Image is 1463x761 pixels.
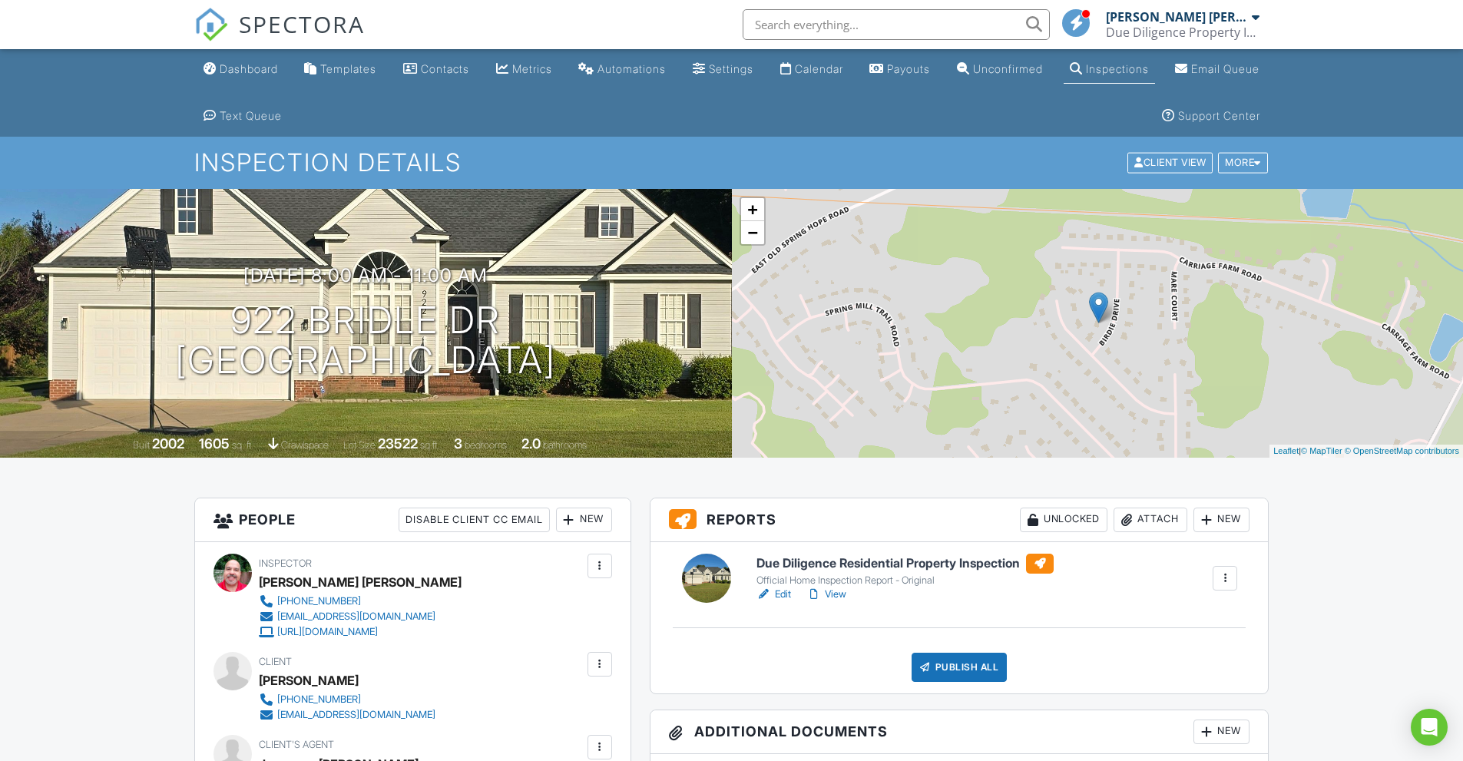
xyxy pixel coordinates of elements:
[1127,153,1213,174] div: Client View
[756,554,1054,574] h6: Due Diligence Residential Property Inspection
[1156,102,1266,131] a: Support Center
[243,265,488,286] h3: [DATE] 8:00 am - 11:00 am
[259,669,359,692] div: [PERSON_NAME]
[1178,109,1260,122] div: Support Center
[175,300,556,382] h1: 922 Bridle Dr [GEOGRAPHIC_DATA]
[1193,720,1250,744] div: New
[399,508,550,532] div: Disable Client CC Email
[133,439,150,451] span: Built
[1169,55,1266,84] a: Email Queue
[1411,709,1448,746] div: Open Intercom Messenger
[1269,445,1463,458] div: |
[259,692,435,707] a: [PHONE_NUMBER]
[232,439,253,451] span: sq. ft.
[320,62,376,75] div: Templates
[1345,446,1459,455] a: © OpenStreetMap contributors
[259,571,462,594] div: [PERSON_NAME] [PERSON_NAME]
[277,610,435,623] div: [EMAIL_ADDRESS][DOMAIN_NAME]
[774,55,849,84] a: Calendar
[277,626,378,638] div: [URL][DOMAIN_NAME]
[194,8,228,41] img: The Best Home Inspection Software - Spectora
[650,498,1269,542] h3: Reports
[709,62,753,75] div: Settings
[687,55,760,84] a: Settings
[887,62,930,75] div: Payouts
[1273,446,1299,455] a: Leaflet
[343,439,376,451] span: Lot Size
[378,435,418,452] div: 23522
[397,55,475,84] a: Contacts
[152,435,184,452] div: 2002
[490,55,558,84] a: Metrics
[1106,9,1248,25] div: [PERSON_NAME] [PERSON_NAME]
[572,55,672,84] a: Automations (Basic)
[973,62,1043,75] div: Unconfirmed
[194,21,365,53] a: SPECTORA
[298,55,382,84] a: Templates
[756,574,1054,587] div: Official Home Inspection Report - Original
[1301,446,1342,455] a: © MapTiler
[1191,62,1259,75] div: Email Queue
[277,693,361,706] div: [PHONE_NUMBER]
[756,554,1054,587] a: Due Diligence Residential Property Inspection Official Home Inspection Report - Original
[465,439,507,451] span: bedrooms
[194,149,1269,176] h1: Inspection Details
[863,55,936,84] a: Payouts
[743,9,1050,40] input: Search everything...
[197,55,284,84] a: Dashboard
[650,710,1269,754] h3: Additional Documents
[259,707,435,723] a: [EMAIL_ADDRESS][DOMAIN_NAME]
[1106,25,1259,40] div: Due Diligence Property Inspections
[543,439,587,451] span: bathrooms
[199,435,230,452] div: 1605
[512,62,552,75] div: Metrics
[741,198,764,221] a: Zoom in
[220,62,278,75] div: Dashboard
[795,62,843,75] div: Calendar
[259,609,449,624] a: [EMAIL_ADDRESS][DOMAIN_NAME]
[420,439,439,451] span: sq.ft.
[259,594,449,609] a: [PHONE_NUMBER]
[951,55,1049,84] a: Unconfirmed
[239,8,365,40] span: SPECTORA
[277,595,361,607] div: [PHONE_NUMBER]
[220,109,282,122] div: Text Queue
[259,656,292,667] span: Client
[521,435,541,452] div: 2.0
[259,624,449,640] a: [URL][DOMAIN_NAME]
[454,435,462,452] div: 3
[281,439,329,451] span: crawlspace
[1020,508,1107,532] div: Unlocked
[259,558,312,569] span: Inspector
[756,587,791,602] a: Edit
[1126,156,1216,167] a: Client View
[556,508,612,532] div: New
[741,221,764,244] a: Zoom out
[197,102,288,131] a: Text Queue
[1086,62,1149,75] div: Inspections
[277,709,435,721] div: [EMAIL_ADDRESS][DOMAIN_NAME]
[806,587,846,602] a: View
[1114,508,1187,532] div: Attach
[421,62,469,75] div: Contacts
[1218,153,1268,174] div: More
[597,62,666,75] div: Automations
[1193,508,1250,532] div: New
[1064,55,1155,84] a: Inspections
[259,739,334,750] span: Client's Agent
[195,498,631,542] h3: People
[912,653,1008,682] div: Publish All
